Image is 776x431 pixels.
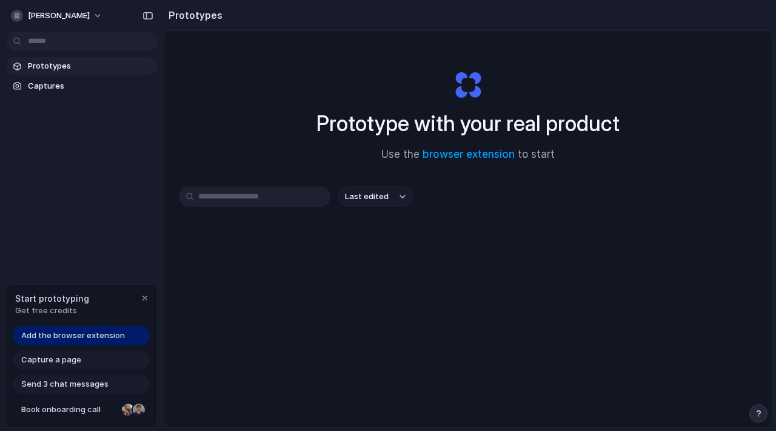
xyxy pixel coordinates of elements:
[13,400,150,419] a: Book onboarding call
[21,378,109,390] span: Send 3 chat messages
[132,402,146,417] div: Christian Iacullo
[381,147,555,163] span: Use the to start
[21,330,125,342] span: Add the browser extension
[28,10,90,22] span: [PERSON_NAME]
[28,60,153,72] span: Prototypes
[6,57,158,75] a: Prototypes
[21,404,117,416] span: Book onboarding call
[21,354,81,366] span: Capture a page
[345,191,389,203] span: Last edited
[28,80,153,92] span: Captures
[121,402,135,417] div: Nicole Kubica
[316,107,620,140] h1: Prototype with your real product
[6,6,109,25] button: [PERSON_NAME]
[6,77,158,95] a: Captures
[423,148,515,160] a: browser extension
[15,292,89,305] span: Start prototyping
[164,8,222,22] h2: Prototypes
[338,186,413,207] button: Last edited
[15,305,89,317] span: Get free credits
